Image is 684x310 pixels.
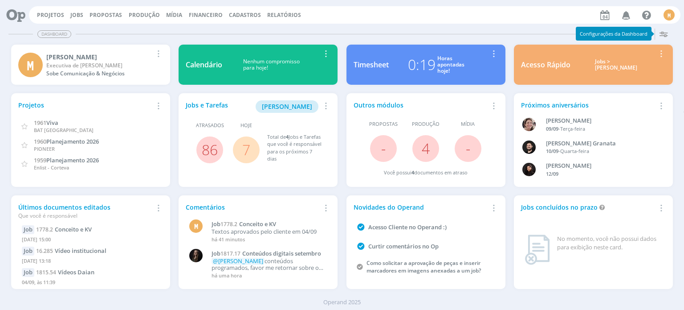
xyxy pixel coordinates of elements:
[546,116,655,125] div: Aline Beatriz Jackisch
[262,102,312,111] span: [PERSON_NAME]
[522,141,536,154] img: B
[34,118,58,127] a: 1961Viva
[36,269,56,276] span: 1815.54
[220,250,240,257] span: 1817.17
[546,125,558,132] span: 09/09
[220,220,237,228] span: 1778.2
[11,45,170,85] a: M[PERSON_NAME]Executiva de [PERSON_NAME]Sobe Comunicação & Negócios
[189,11,223,19] a: Financeiro
[22,234,159,247] div: [DATE] 15:00
[22,256,159,269] div: [DATE] 13:18
[521,203,655,212] div: Jobs concluídos no prazo
[229,11,261,19] span: Cadastros
[256,102,318,110] a: [PERSON_NAME]
[521,100,655,110] div: Próximos aniversários
[213,257,263,265] span: @[PERSON_NAME]
[560,148,589,154] span: Quarta-feira
[354,203,488,212] div: Novidades do Operand
[126,12,163,19] button: Produção
[212,258,326,272] p: conteúdos programados, favor me retornar sobre o conteúdo do dia 13/08, ele precisa sair antes do...
[369,120,398,128] span: Propostas
[461,120,475,128] span: Mídia
[189,249,203,262] img: N
[34,119,46,127] span: 1961
[212,228,326,236] p: Textos aprovados pelo cliente em 04/09
[411,169,414,176] span: 4
[521,59,570,70] div: Acesso Rápido
[186,59,222,70] div: Calendário
[368,223,447,231] a: Acesso Cliente no Operand :)
[546,170,558,177] span: 12/09
[34,12,67,19] button: Projetos
[212,236,245,243] span: há 41 minutos
[90,11,122,19] span: Propostas
[663,7,675,23] button: M
[34,156,46,164] span: 1959
[36,225,92,233] a: 1778.2Conceito e KV
[196,122,224,129] span: Atrasados
[576,27,651,41] div: Configurações da Dashboard
[242,249,321,257] span: Conteúdos digitais setembro
[368,242,439,250] a: Curtir comentários no Op
[189,219,203,233] div: M
[55,247,106,255] span: Vídeo institucional
[18,212,153,220] div: Que você é responsável
[286,133,289,140] span: 4
[22,268,34,277] div: Job
[522,118,536,131] img: A
[18,100,153,110] div: Projetos
[186,12,225,19] button: Financeiro
[265,12,304,19] button: Relatórios
[46,62,153,70] div: Executiva de Contas Jr
[522,163,536,176] img: L
[166,11,182,19] a: Mídia
[129,11,160,19] a: Produção
[546,148,558,154] span: 10/09
[22,247,34,256] div: Job
[36,247,53,255] span: 16.285
[557,235,662,252] div: No momento, você não possui dados para exibição neste card.
[239,220,276,228] span: Conceito e KV
[186,100,320,113] div: Jobs e Tarefas
[546,148,655,155] div: -
[267,11,301,19] a: Relatórios
[55,225,92,233] span: Conceito e KV
[87,12,125,19] button: Propostas
[46,156,99,164] span: Planejamento 2026
[46,52,153,62] div: Mariana Kochenborger
[163,12,185,19] button: Mídia
[546,139,655,148] div: Bruno Corralo Granata
[37,30,71,38] span: Dashboard
[525,235,550,265] img: dashboard_not_found.png
[37,11,64,19] a: Projetos
[58,268,94,276] span: Vídeos Daian
[186,203,320,212] div: Comentários
[577,58,655,71] div: Jobs > [PERSON_NAME]
[408,54,436,75] div: 0:19
[34,137,46,145] span: 1960
[18,53,43,77] div: M
[22,225,34,234] div: Job
[354,59,389,70] div: Timesheet
[34,164,69,171] span: Enlist - Corteva
[466,139,470,158] span: -
[267,133,322,163] div: Total de Jobs e Tarefas que você é responsável para os próximos 7 dias
[36,247,106,255] a: 16.285Vídeo institucional
[22,277,159,290] div: 04/09, às 11:39
[381,139,386,158] span: -
[346,45,505,85] a: Timesheet0:19Horasapontadashoje!
[68,12,86,19] button: Jobs
[664,9,675,21] div: M
[226,12,264,19] button: Cadastros
[354,100,488,110] div: Outros módulos
[34,145,55,152] span: PIONEER
[384,169,468,177] div: Você possui documentos em atraso
[70,11,83,19] a: Jobs
[46,70,153,78] div: Sobe Comunicação & Negócios
[437,55,464,74] div: Horas apontadas hoje!
[222,58,320,71] div: Nenhum compromisso para hoje!
[18,203,153,220] div: Últimos documentos editados
[366,259,481,274] a: Como solicitar a aprovação de peças e inserir marcadores em imagens anexadas a um job?
[46,119,58,127] span: Viva
[412,120,440,128] span: Produção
